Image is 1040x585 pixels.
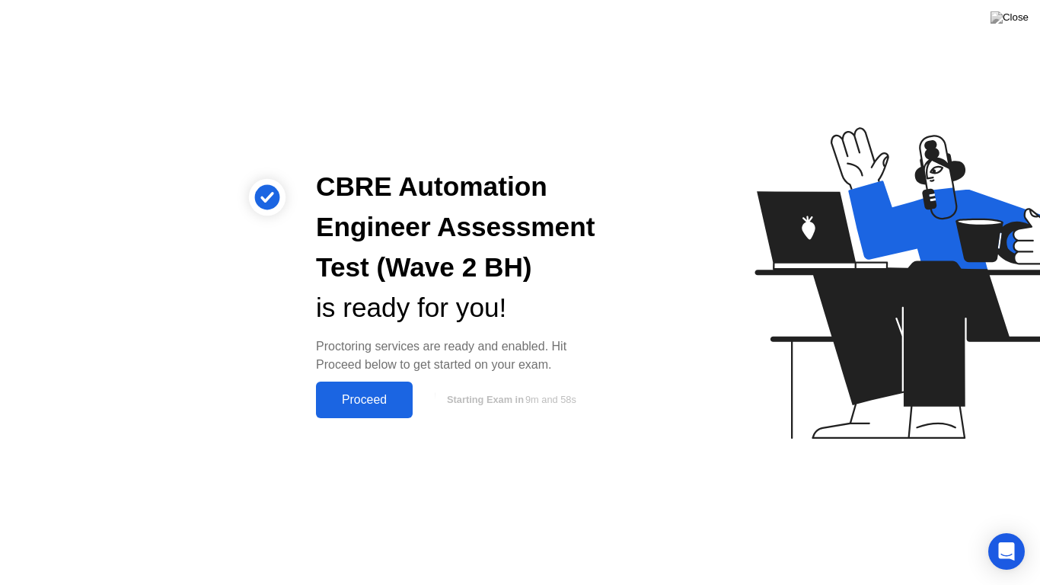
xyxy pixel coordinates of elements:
div: Open Intercom Messenger [988,533,1025,570]
div: Proceed [321,393,408,407]
div: Proctoring services are ready and enabled. Hit Proceed below to get started on your exam. [316,337,599,374]
button: Proceed [316,382,413,418]
div: CBRE Automation Engineer Assessment Test (Wave 2 BH) [316,167,599,287]
img: Close [991,11,1029,24]
button: Starting Exam in9m and 58s [420,385,599,414]
span: 9m and 58s [525,394,576,405]
div: is ready for you! [316,288,599,328]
